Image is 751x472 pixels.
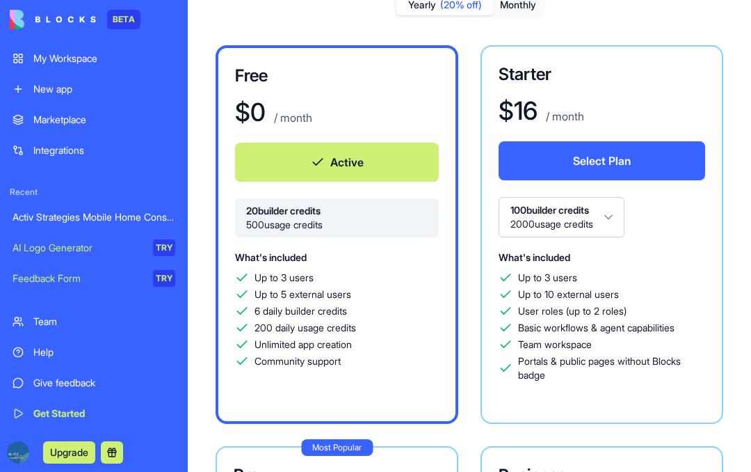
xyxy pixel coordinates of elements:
[4,75,184,103] a: New app
[33,82,175,96] div: New app
[33,143,175,157] div: Integrations
[107,10,140,29] div: BETA
[235,251,307,263] span: What's included
[33,376,175,390] div: Give feedback
[271,109,312,126] p: / month
[43,441,95,464] button: Upgrade
[255,354,341,368] span: Community support
[518,321,675,335] span: Basic workflows & agent capabilities
[499,97,538,125] h1: $ 16
[235,65,439,87] h3: Free
[255,304,347,318] span: 6 daily builder credits
[153,270,175,287] div: TRY
[4,308,184,336] a: Team
[255,271,314,285] span: Up to 3 users
[13,272,143,285] div: Feedback Form
[13,210,175,224] div: Activ Strategies Mobile Home Consignment
[499,141,705,180] button: Select Plan
[33,52,175,65] div: My Workspace
[518,304,627,318] span: User roles (up to 2 roles)
[4,203,184,231] a: Activ Strategies Mobile Home Consignment
[255,321,356,335] span: 200 daily usage credits
[4,400,184,427] a: Get Started
[518,338,592,352] span: Team workspace
[518,271,577,285] span: Up to 3 users
[4,106,184,134] a: Marketplace
[7,441,29,464] img: ACg8ocKGq9taOP8n2vO4Z1mkfxjckOdLKyAN5eB0cnGBYNzvfLoU2l3O=s96-c
[10,10,96,29] img: logo
[518,288,619,301] span: Up to 10 external users
[10,10,140,29] a: BETA
[255,288,351,301] span: Up to 5 external users
[33,315,175,329] div: Team
[499,251,570,263] span: What's included
[235,143,439,182] button: Active
[543,108,584,125] p: / month
[33,407,175,420] div: Get Started
[301,439,373,456] div: Most Popular
[33,113,175,127] div: Marketplace
[246,218,428,232] span: 500 usage credits
[4,369,184,397] a: Give feedback
[4,45,184,72] a: My Workspace
[153,239,175,256] div: TRY
[4,136,184,164] a: Integrations
[43,445,95,459] a: Upgrade
[4,187,184,198] span: Recent
[499,63,705,86] h3: Starter
[4,265,184,292] a: Feedback FormTRY
[33,345,175,359] div: Help
[13,241,143,255] div: AI Logo Generator
[518,354,705,382] span: Portals & public pages without Blocks badge
[4,234,184,262] a: AI Logo GeneratorTRY
[4,338,184,366] a: Help
[255,338,352,352] span: Unlimited app creation
[246,204,428,218] span: 20 builder credits
[235,98,266,126] h1: $ 0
